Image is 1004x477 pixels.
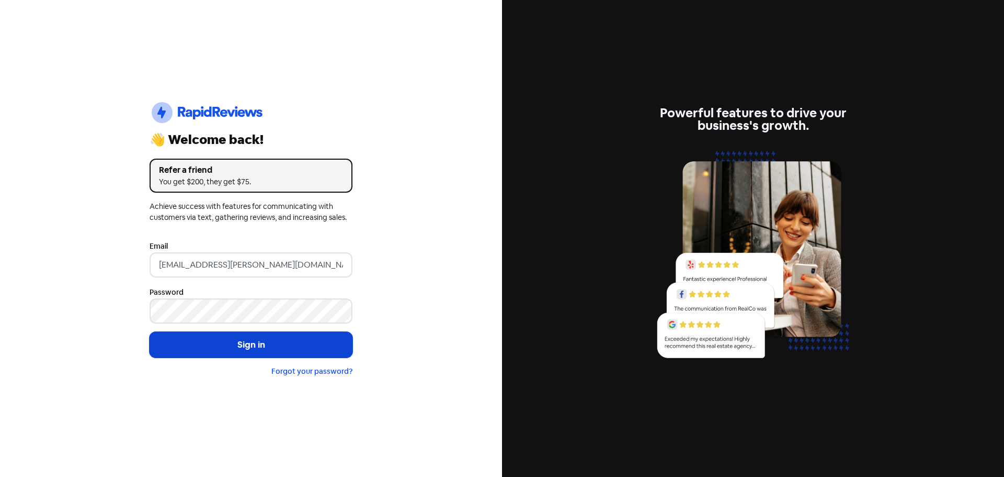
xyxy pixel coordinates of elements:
div: Achieve success with features for communicating with customers via text, gathering reviews, and i... [150,201,352,223]
div: You get $200, they get $75. [159,176,343,187]
a: Forgot your password? [271,367,352,376]
img: reviews [652,145,854,370]
div: 👋 Welcome back! [150,134,352,146]
div: Powerful features to drive your business's growth. [652,107,854,132]
button: Sign in [150,332,352,358]
input: Enter your email address... [150,252,352,278]
div: Refer a friend [159,164,343,176]
label: Email [150,241,168,252]
label: Password [150,287,184,298]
